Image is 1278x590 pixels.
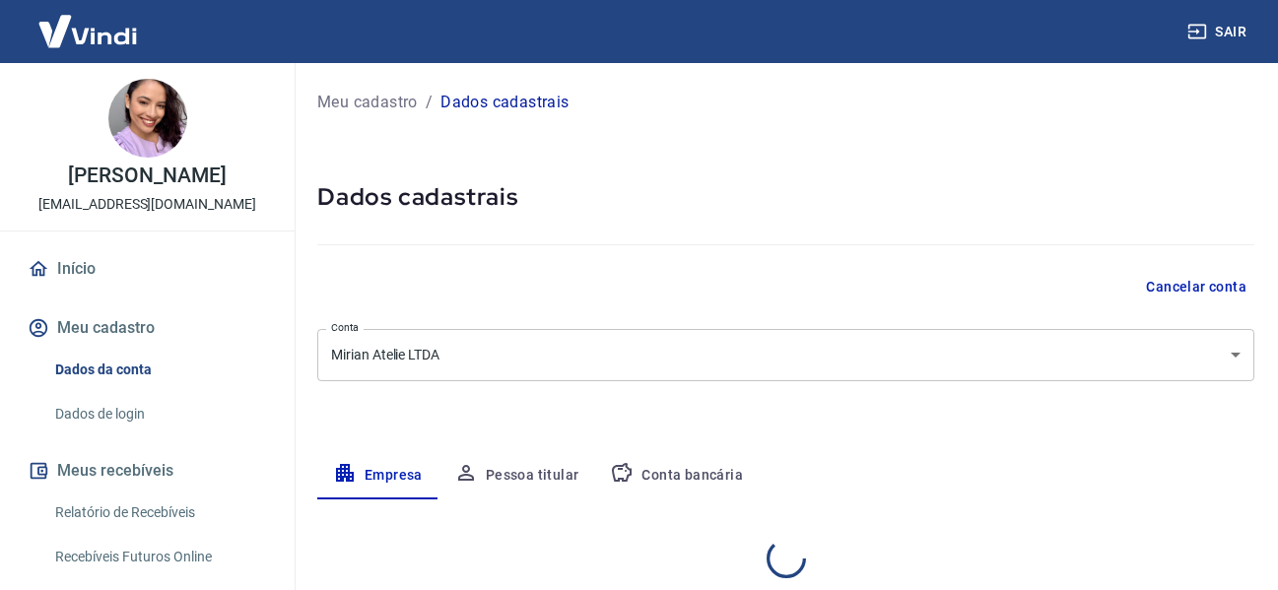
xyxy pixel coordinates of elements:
[24,449,271,492] button: Meus recebíveis
[1138,269,1254,305] button: Cancelar conta
[594,452,759,499] button: Conta bancária
[331,320,359,335] label: Conta
[24,1,152,61] img: Vindi
[24,306,271,350] button: Meu cadastro
[440,91,569,114] p: Dados cadastrais
[68,165,226,186] p: [PERSON_NAME]
[47,537,271,577] a: Recebíveis Futuros Online
[317,91,418,114] a: Meu cadastro
[47,394,271,434] a: Dados de login
[38,194,256,215] p: [EMAIL_ADDRESS][DOMAIN_NAME]
[47,492,271,533] a: Relatório de Recebíveis
[317,452,438,499] button: Empresa
[1183,14,1254,50] button: Sair
[317,181,1254,213] h5: Dados cadastrais
[438,452,595,499] button: Pessoa titular
[317,329,1254,381] div: Mirian Atelie LTDA
[426,91,433,114] p: /
[108,79,187,158] img: 0afc51d5-d408-46d3-8ac7-be7d34a55af0.jpeg
[47,350,271,390] a: Dados da conta
[24,247,271,291] a: Início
